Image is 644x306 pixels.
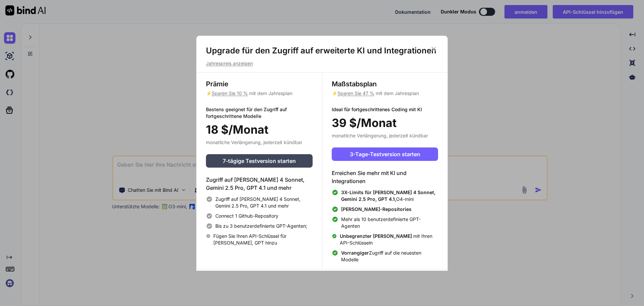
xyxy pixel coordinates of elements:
[341,189,435,202] font: 3X-Limits für [PERSON_NAME] 4 Sonnet, Gemini 2.5 Pro, GPT 4.1,
[396,196,414,202] font: O4-mini
[212,90,248,96] font: Sparen Sie 10 %
[206,46,436,55] font: Upgrade für den Zugriff auf erweiterte KI und Integrationen
[332,147,438,161] button: 3-Tage-Testversion starten
[341,206,412,212] font: [PERSON_NAME]-Repositories
[341,216,421,229] font: Mehr als 10 benutzerdefinierte GPT-Agenten
[332,90,337,96] font: ⚡
[332,133,428,138] font: monatliche Verlängerung, jederzeit kündbar
[206,176,305,191] font: Zugriff auf [PERSON_NAME] 4 Sonnet, Gemini 2.5 Pro, GPT 4.1 und mehr
[223,158,296,164] font: 7-tägige Testversion starten
[341,250,421,262] font: Zugriff auf die neuesten Modelle
[337,90,374,96] font: Sparen Sie 47 %
[215,223,307,229] font: Bis zu 3 benutzerdefinierte GPT-Agenten;
[206,90,212,96] font: ⚡
[340,233,432,246] font: mit Ihren API-Schlüsseln
[206,123,268,136] font: 18 $/Monat
[215,213,278,219] font: Connect 1 Github-Repository
[206,80,228,88] font: Prämie
[332,106,422,112] font: Ideal für fortgeschrittenes Coding mit KI
[206,154,313,168] button: 7-tägige Testversion starten
[341,250,369,256] font: Vorrangiger
[215,196,301,209] font: Zugriff auf [PERSON_NAME] 4 Sonnet, Gemini 2.5 Pro, GPT 4.1 und mehr
[332,170,407,184] font: Erreichen Sie mehr mit KI und Integrationen
[332,116,396,130] font: 39 $/Monat
[376,90,419,96] font: mit dem Jahresplan
[350,151,420,158] font: 3-Tage-Testversion starten
[206,139,302,145] font: monatliche Verlängerung, jederzeit kündbar
[340,233,412,239] font: Unbegrenzter [PERSON_NAME]
[206,106,287,119] font: Bestens geeignet für den Zugriff auf fortgeschrittene Modelle
[332,80,377,88] font: Maßstabsplan
[206,60,253,66] font: Jahrespreis anzeigen
[213,233,286,246] font: Fügen Sie Ihren API-Schlüssel für [PERSON_NAME], GPT hinzu
[249,90,292,96] font: mit dem Jahresplan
